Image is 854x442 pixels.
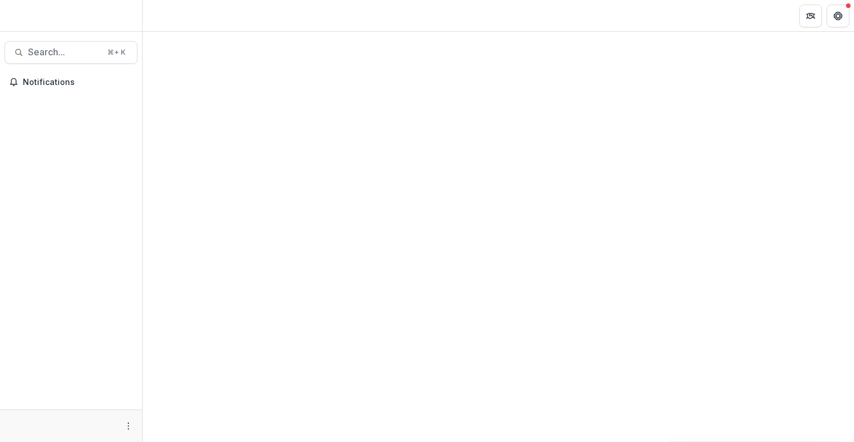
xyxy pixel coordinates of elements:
div: ⌘ + K [105,46,128,59]
button: Partners [799,5,822,27]
nav: breadcrumb [147,7,196,24]
button: Notifications [5,73,137,91]
button: Search... [5,41,137,64]
span: Notifications [23,78,133,87]
button: More [122,419,135,433]
span: Search... [28,47,100,58]
button: Get Help [827,5,849,27]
